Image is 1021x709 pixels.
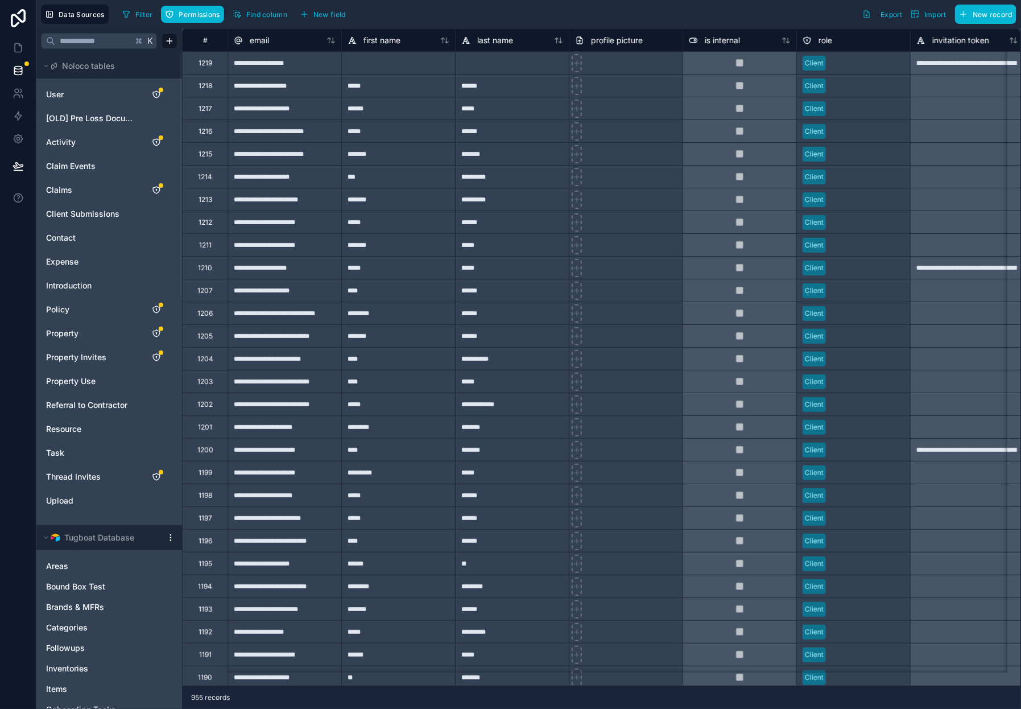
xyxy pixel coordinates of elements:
[46,160,138,172] a: Claim Events
[46,423,138,435] a: Resource
[46,663,88,674] span: Inventories
[924,10,946,19] span: Import
[41,348,177,366] div: Property Invites
[199,150,212,159] div: 1215
[805,468,824,478] div: Client
[41,229,177,247] div: Contact
[805,650,824,660] div: Client
[199,127,212,136] div: 1216
[118,6,157,23] button: Filter
[41,659,177,678] div: Inventories
[41,133,177,151] div: Activity
[41,468,177,486] div: Thread Invites
[805,195,824,205] div: Client
[199,491,212,500] div: 1198
[46,376,96,387] span: Property Use
[46,256,138,267] a: Expense
[46,137,76,148] span: Activity
[46,399,127,411] span: Referral to Contractor
[41,619,177,637] div: Categories
[199,104,212,113] div: 1217
[805,422,824,432] div: Client
[197,446,213,455] div: 1200
[41,58,171,74] button: Noloco tables
[313,10,346,19] span: New field
[46,89,138,100] a: User
[197,354,213,364] div: 1204
[46,232,76,244] span: Contact
[59,10,105,19] span: Data Sources
[46,352,138,363] a: Property Invites
[591,35,643,46] span: profile picture
[950,5,1016,24] a: New record
[51,533,60,542] img: Airtable Logo
[46,113,138,124] a: [OLD] Pre Loss Documentation
[41,444,177,462] div: Task
[881,10,903,19] span: Export
[41,205,177,223] div: Client Submissions
[805,582,824,592] div: Client
[805,354,824,364] div: Client
[46,208,119,220] span: Client Submissions
[46,560,68,572] span: Areas
[161,6,228,23] a: Permissions
[363,35,400,46] span: first name
[46,256,78,267] span: Expense
[41,85,177,104] div: User
[41,324,177,343] div: Property
[46,560,150,572] a: Areas
[46,328,78,339] span: Property
[805,399,824,410] div: Client
[229,6,291,23] button: Find column
[805,286,824,296] div: Client
[197,286,213,295] div: 1207
[41,5,109,24] button: Data Sources
[46,376,138,387] a: Property Use
[41,598,177,616] div: Brands & MFRs
[819,35,832,46] span: role
[858,5,907,24] button: Export
[805,627,824,637] div: Client
[805,559,824,569] div: Client
[46,89,64,100] span: User
[805,58,824,68] div: Client
[46,683,150,695] a: Items
[46,184,72,196] span: Claims
[199,650,212,659] div: 1191
[805,81,824,91] div: Client
[46,663,150,674] a: Inventories
[46,683,67,695] span: Items
[46,642,150,654] a: Followups
[246,10,287,19] span: Find column
[805,604,824,615] div: Client
[199,628,212,637] div: 1192
[46,328,138,339] a: Property
[805,673,824,683] div: Client
[191,36,219,44] div: #
[805,490,824,501] div: Client
[197,332,213,341] div: 1205
[973,10,1012,19] span: New record
[199,241,212,250] div: 1211
[199,195,212,204] div: 1213
[46,642,85,654] span: Followups
[46,399,138,411] a: Referral to Contractor
[46,495,73,506] span: Upload
[41,277,177,295] div: Introduction
[146,37,154,45] span: K
[46,622,150,633] a: Categories
[41,578,177,596] div: Bound Box Test
[46,304,138,315] a: Policy
[46,581,105,592] span: Bound Box Test
[805,445,824,455] div: Client
[46,601,150,613] a: Brands & MFRs
[199,537,212,546] div: 1196
[46,232,138,244] a: Contact
[41,372,177,390] div: Property Use
[199,81,212,90] div: 1218
[198,172,212,182] div: 1214
[41,530,162,546] button: Airtable LogoTugboat Database
[41,157,177,175] div: Claim Events
[41,557,177,575] div: Areas
[41,253,177,271] div: Expense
